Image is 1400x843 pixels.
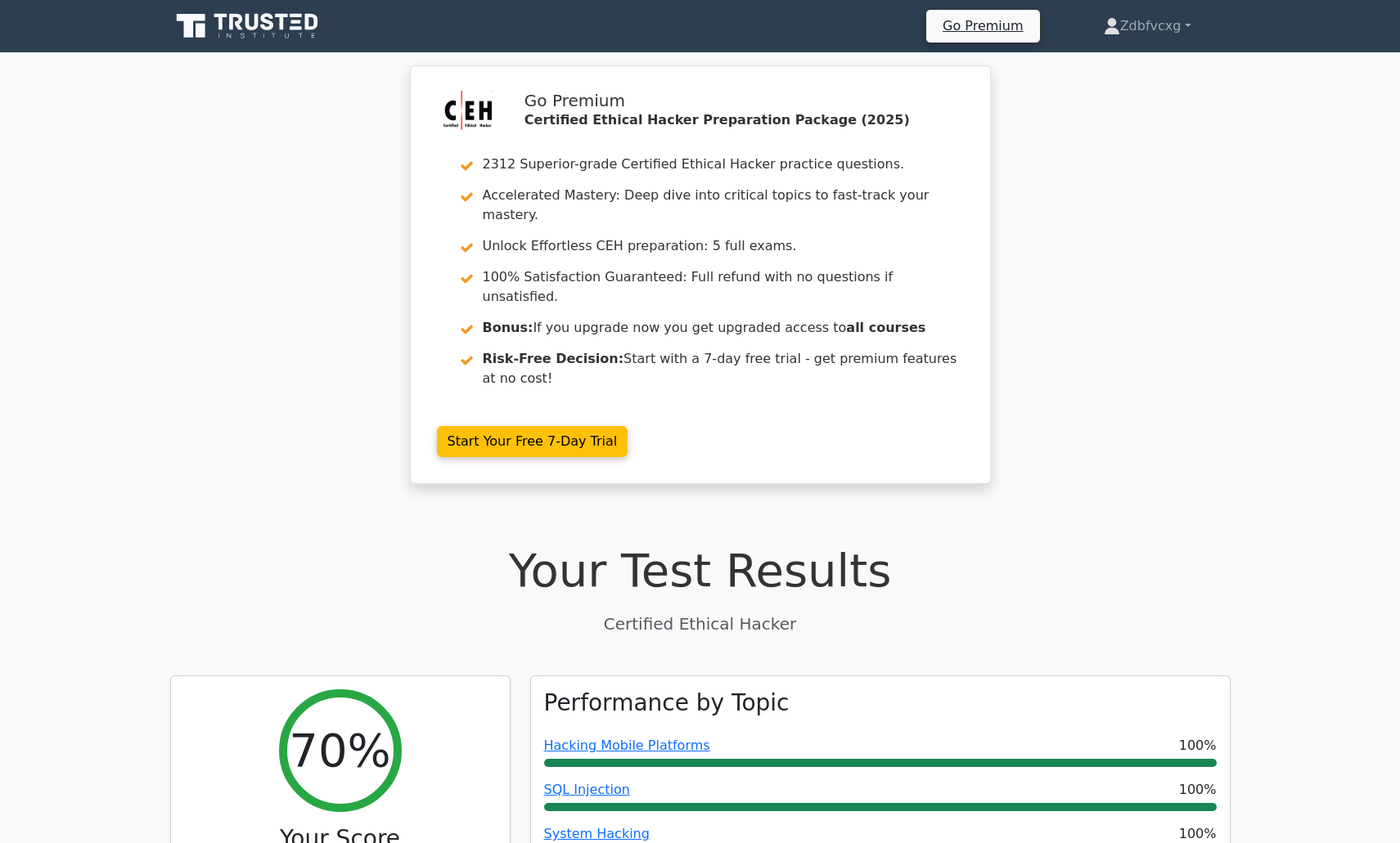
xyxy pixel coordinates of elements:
a: Zdbfvcxg [1065,10,1231,43]
a: Hacking Mobile Platforms [544,738,710,753]
a: System Hacking [544,826,650,841]
span: 100% [1179,736,1217,756]
a: Go Premium [933,15,1033,37]
p: Certified Ethical Hacker [170,612,1231,636]
h3: Performance by Topic [544,689,790,717]
a: Start Your Free 7-Day Trial [437,426,628,457]
a: SQL Injection [544,782,630,797]
h1: Your Test Results [170,543,1231,598]
span: 100% [1179,780,1217,800]
h2: 70% [289,723,390,778]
